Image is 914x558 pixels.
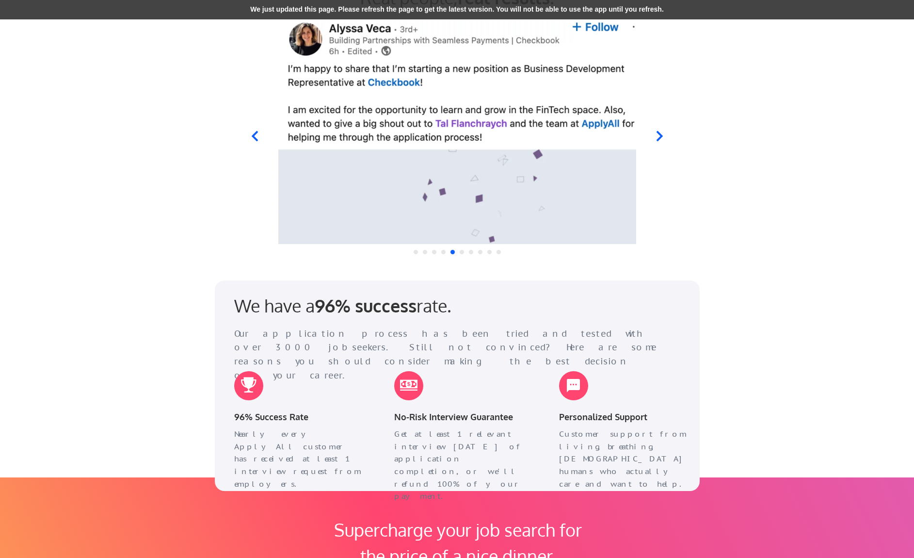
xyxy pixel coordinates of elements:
[559,410,690,424] div: Personalized Support
[394,428,525,503] div: Get at least 1 relevant interview [DATE] of application completion, or we'll refund 100% of your ...
[559,428,690,490] div: Customer support from living, breathing, [DEMOGRAPHIC_DATA] humans who actually care and want to ...
[234,428,365,490] div: Nearly every ApplyAll customer has received at least 1 interview request from employers.
[234,410,365,424] div: 96% Success Rate
[234,295,515,316] div: We have a rate.
[394,410,525,424] div: No-Risk Interview Guarantee
[315,295,417,316] strong: 96% success
[234,327,665,383] div: Our application process has been tried and tested with over 3000 jobseekers. Still not convinced?...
